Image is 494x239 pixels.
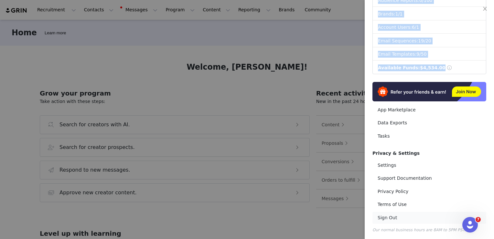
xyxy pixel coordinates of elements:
span: / [395,11,403,17]
a: Privacy Policy [372,186,486,198]
span: / [416,51,426,57]
a: App Marketplace [372,104,486,116]
span: 1 [395,11,398,17]
li: Email Templates: [373,48,486,61]
span: / [418,38,431,43]
li: Email Sequences: [373,35,486,47]
span: 1 [416,25,419,30]
span: 7 [476,217,481,222]
iframe: Intercom live chat [462,217,478,233]
a: Tasks [372,130,486,142]
span: 20 [425,38,431,43]
a: Terms of Use [372,199,486,211]
span: 9 [416,51,419,57]
a: Sign Out [372,212,486,224]
img: Refer & Earn [372,82,486,101]
li: Brands: [373,8,486,20]
span: Privacy & Settings [372,151,420,156]
span: 1 [400,11,403,17]
span: 50 [421,51,427,57]
li: Account Users: [373,21,486,34]
span: $4,534.00 [420,65,446,70]
a: Support Documentation [372,172,486,184]
span: 6 [412,25,415,30]
span: Available Funds: [378,65,420,70]
span: 19 [418,38,424,43]
span: Our normal business hours are 8AM to 5PM PST. [372,228,466,232]
a: Settings [372,159,486,171]
i: icon: close [482,6,488,11]
span: / [412,25,419,30]
a: Data Exports [372,117,486,129]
